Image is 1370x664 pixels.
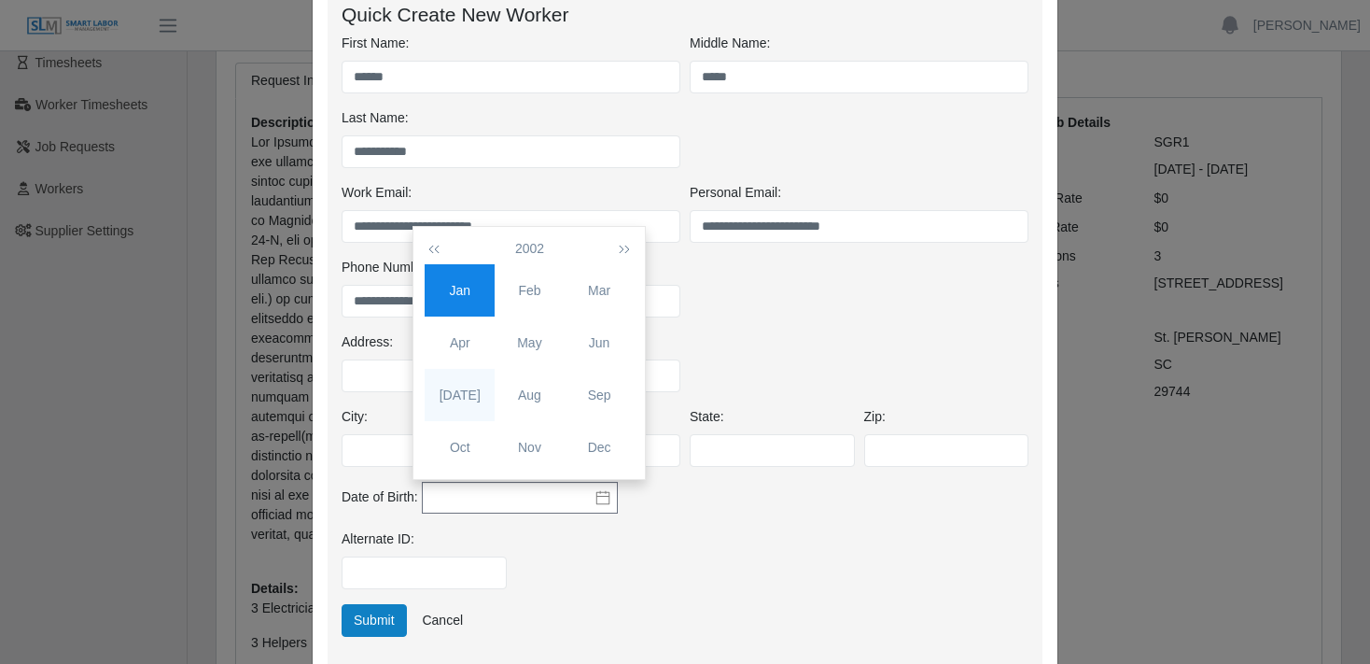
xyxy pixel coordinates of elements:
[342,258,433,277] label: Phone Number:
[495,386,565,405] div: Aug
[425,438,495,458] div: Oct
[690,34,770,53] label: Middle Name:
[342,487,418,507] label: Date of Birth:
[410,604,475,637] a: Cancel
[15,15,696,35] body: Rich Text Area. Press ALT-0 for help.
[565,281,635,301] div: Mar
[864,407,886,427] label: Zip:
[342,108,409,128] label: Last Name:
[342,34,409,53] label: First Name:
[511,233,548,264] button: 2002
[342,332,393,352] label: Address:
[690,407,724,427] label: State:
[565,438,635,458] div: Dec
[425,281,495,301] div: Jan
[690,183,781,203] label: Personal Email:
[495,333,565,353] div: May
[425,386,495,405] div: [DATE]
[342,3,1028,26] h4: Quick Create New Worker
[425,333,495,353] div: Apr
[565,386,635,405] div: Sep
[495,438,565,458] div: Nov
[342,530,414,549] label: Alternate ID:
[342,604,407,637] button: Submit
[342,183,412,203] label: Work Email:
[495,281,565,301] div: Feb
[342,407,368,427] label: City:
[565,333,635,353] div: Jun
